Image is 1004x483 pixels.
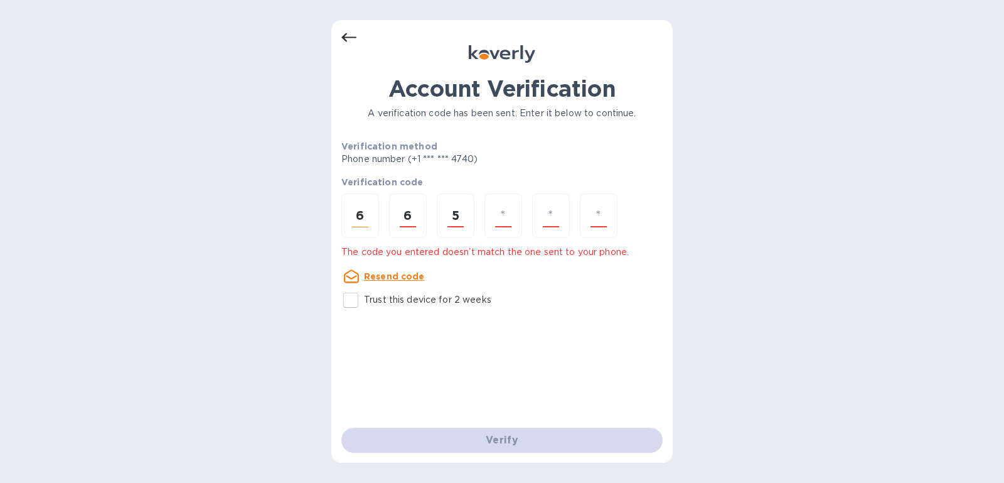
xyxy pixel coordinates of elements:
[364,271,425,281] u: Resend code
[341,141,437,151] b: Verification method
[341,176,663,188] p: Verification code
[364,293,491,307] p: Trust this device for 2 weeks
[341,246,663,259] p: The code you entered doesn’t match the one sent to your phone.
[341,75,663,102] h1: Account Verification
[341,153,574,166] p: Phone number (+1 *** *** 4740)
[341,107,663,120] p: A verification code has been sent. Enter it below to continue.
